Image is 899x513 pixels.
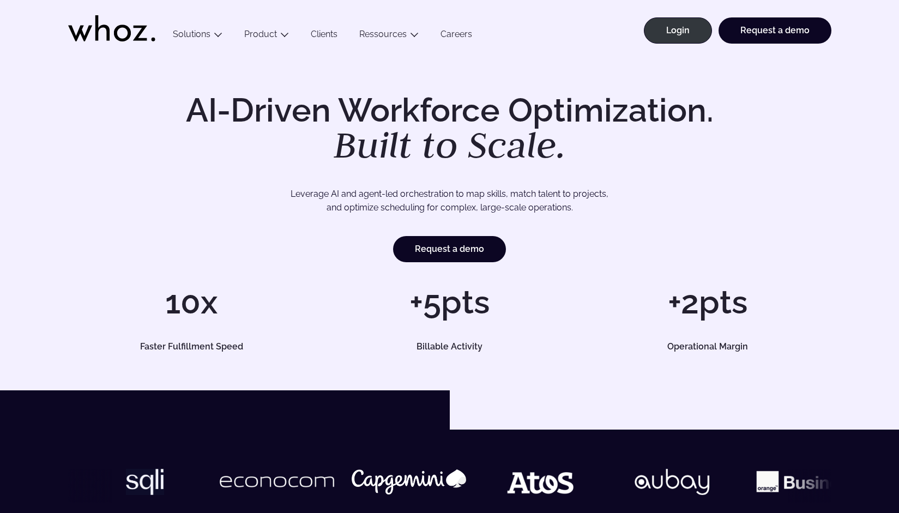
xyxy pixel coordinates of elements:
h5: Operational Margin [596,342,819,351]
iframe: Chatbot [827,441,884,498]
button: Solutions [162,29,233,44]
a: Request a demo [719,17,831,44]
h1: +2pts [584,286,831,318]
h1: 10x [68,286,315,318]
a: Login [644,17,712,44]
em: Built to Scale. [334,120,566,168]
h1: AI-Driven Workforce Optimization. [171,94,729,164]
h1: +5pts [326,286,573,318]
a: Careers [430,29,483,44]
h5: Billable Activity [339,342,561,351]
p: Leverage AI and agent-led orchestration to map skills, match talent to projects, and optimize sch... [106,187,793,215]
a: Clients [300,29,348,44]
a: Ressources [359,29,407,39]
h5: Faster Fulfillment Speed [80,342,303,351]
button: Product [233,29,300,44]
a: Product [244,29,277,39]
button: Ressources [348,29,430,44]
a: Request a demo [393,236,506,262]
